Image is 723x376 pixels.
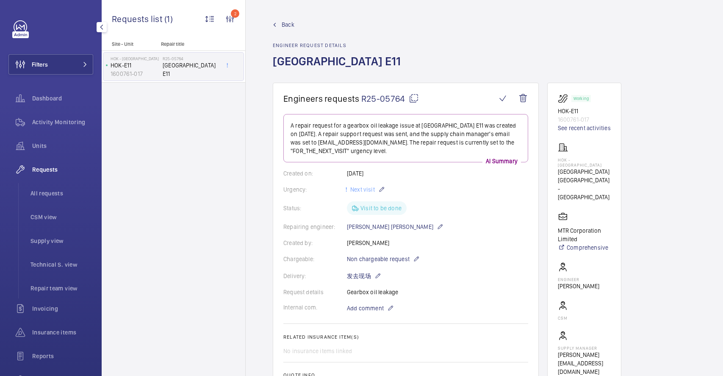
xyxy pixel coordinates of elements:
[558,107,611,115] p: HOK-E11
[558,226,611,243] p: MTR Corporation Limited
[32,94,93,103] span: Dashboard
[347,271,381,281] p: 发去现场
[30,237,93,245] span: Supply view
[283,93,360,104] span: Engineers requests
[32,118,93,126] span: Activity Monitoring
[111,56,159,61] p: HOK - [GEOGRAPHIC_DATA]
[558,315,568,320] p: CSM
[111,61,159,70] p: HOK-E11
[347,255,410,263] span: Non chargeable request
[8,54,93,75] button: Filters
[112,14,164,24] span: Requests list
[558,184,611,201] p: - [GEOGRAPHIC_DATA]
[30,213,93,221] span: CSM view
[30,260,93,269] span: Technical S. view
[32,304,93,313] span: Invoicing
[558,93,571,103] img: escalator.svg
[347,222,443,232] p: [PERSON_NAME] [PERSON_NAME]
[291,121,521,155] p: A repair request for a gearbox oil leakage issue at [GEOGRAPHIC_DATA] E11 was created on [DATE]. ...
[32,142,93,150] span: Units
[32,352,93,360] span: Reports
[349,186,375,193] span: Next visit
[161,41,217,47] p: Repair title
[102,41,158,47] p: Site - Unit
[573,97,589,100] p: Working
[273,42,406,48] h2: Engineer request details
[273,53,406,83] h1: [GEOGRAPHIC_DATA] E11
[30,189,93,198] span: All requests
[558,124,611,132] a: See recent activities
[282,20,294,29] span: Back
[558,351,611,376] p: [PERSON_NAME][EMAIL_ADDRESS][DOMAIN_NAME]
[558,282,599,290] p: [PERSON_NAME]
[111,70,159,78] p: 1600761-017
[558,167,611,184] p: [GEOGRAPHIC_DATA] [GEOGRAPHIC_DATA]
[163,61,219,78] span: [GEOGRAPHIC_DATA] E11
[558,243,611,252] a: Comprehensive
[163,56,219,61] h2: R25-05764
[558,277,599,282] p: Engineer
[482,157,521,165] p: AI Summary
[283,334,528,340] h2: Related insurance item(s)
[32,60,48,69] span: Filters
[558,115,611,124] p: 1600761-017
[558,345,611,351] p: Supply manager
[347,304,384,312] span: Add comment
[30,284,93,292] span: Repair team view
[32,165,93,174] span: Requests
[32,328,93,337] span: Insurance items
[361,93,419,104] span: R25-05764
[558,157,611,167] p: HOK - [GEOGRAPHIC_DATA]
